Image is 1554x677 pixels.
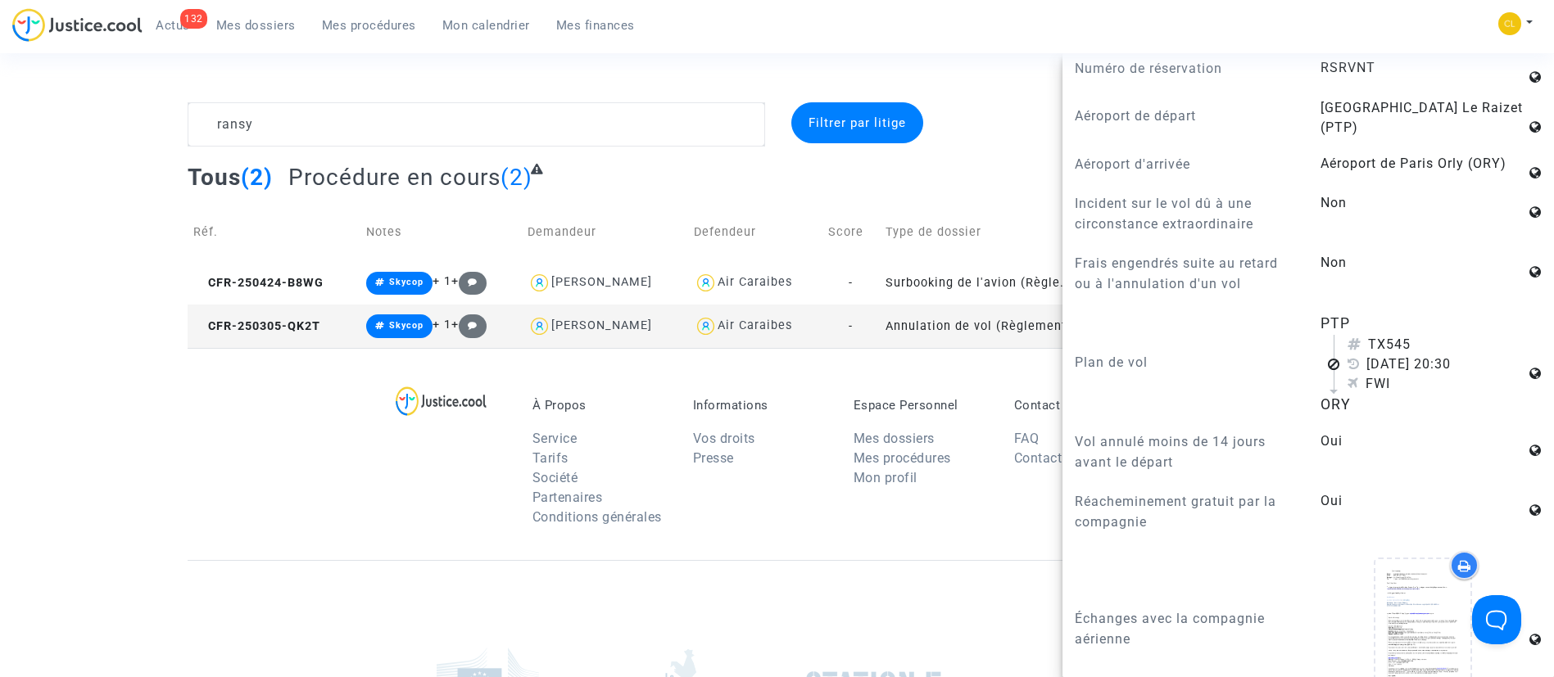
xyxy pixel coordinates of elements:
[193,276,324,290] span: CFR-250424-B8WG
[532,490,603,505] a: Partenaires
[880,203,1081,261] td: Type de dossier
[1321,195,1347,210] span: Non
[1075,491,1296,532] p: Réacheminement gratuit par la compagnie
[551,275,652,289] div: [PERSON_NAME]
[1321,60,1375,75] span: RSRVNT
[433,318,451,332] span: + 1
[1075,431,1296,472] p: Vol annulé moins de 14 jours avant le départ
[1321,156,1506,171] span: Aéroport de Paris Orly (ORY)
[12,8,143,42] img: jc-logo.svg
[216,18,296,33] span: Mes dossiers
[849,276,853,290] span: -
[433,274,451,288] span: + 1
[543,13,648,38] a: Mes finances
[180,9,207,29] div: 132
[389,277,424,287] span: Skycop
[1075,253,1296,294] p: Frais engendrés suite au retard ou à l'annulation d'un vol
[1498,12,1521,35] img: 6fca9af68d76bfc0a5525c74dfee314f
[143,13,203,38] a: 132Actus
[1075,193,1296,234] p: Incident sur le vol dû à une circonstance extraordinaire
[1075,58,1296,79] p: Numéro de réservation
[694,271,718,295] img: icon-user.svg
[1321,493,1343,508] span: Oui
[322,18,416,33] span: Mes procédures
[1348,374,1525,394] div: FWI
[1075,352,1296,372] p: Plan de vol
[1014,431,1040,446] a: FAQ
[688,203,822,261] td: Defendeur
[880,305,1081,348] td: Annulation de vol (Règlement CE n°261/2004)
[694,314,718,338] img: icon-user.svg
[360,203,521,261] td: Notes
[1321,100,1523,135] span: [GEOGRAPHIC_DATA] Le Raizet (PTP)
[241,164,273,191] span: (2)
[854,470,917,485] a: Mon profil
[188,164,241,191] span: Tous
[1075,106,1296,126] p: Aéroport de départ
[849,319,853,333] span: -
[854,450,951,466] a: Mes procédures
[822,203,880,261] td: Score
[389,320,424,331] span: Skycop
[718,275,792,289] div: Air Caraibes
[551,318,652,332] div: [PERSON_NAME]
[532,431,578,446] a: Service
[442,18,530,33] span: Mon calendrier
[854,398,990,413] p: Espace Personnel
[528,314,551,338] img: icon-user.svg
[188,203,361,261] td: Réf.
[1472,595,1521,644] iframe: Help Scout Beacon - Open
[309,13,429,38] a: Mes procédures
[880,261,1081,305] td: Surbooking de l'avion (Règlement CE n°261/2004)
[1348,335,1525,354] div: TX545
[1321,313,1525,334] div: PTP
[532,470,578,485] a: Société
[1075,608,1296,649] p: Échanges avec la compagnie aérienne
[809,115,906,130] span: Filtrer par litige
[532,509,662,525] a: Conditions générales
[556,18,635,33] span: Mes finances
[429,13,543,38] a: Mon calendrier
[451,274,487,288] span: +
[1321,433,1343,449] span: Oui
[718,318,792,332] div: Air Caraibes
[854,431,935,446] a: Mes dossiers
[193,319,320,333] span: CFR-250305-QK2T
[1014,450,1062,466] a: Contact
[396,386,487,416] img: logo-lg.svg
[532,450,569,466] a: Tarifs
[203,13,309,38] a: Mes dossiers
[156,18,190,33] span: Actus
[528,271,551,295] img: icon-user.svg
[693,398,829,413] p: Informations
[693,450,734,466] a: Presse
[693,431,755,446] a: Vos droits
[532,398,668,413] p: À Propos
[1321,255,1347,270] span: Non
[501,164,532,191] span: (2)
[522,203,688,261] td: Demandeur
[1321,394,1525,415] div: ORY
[1348,354,1525,374] div: [DATE] 20:30
[451,318,487,332] span: +
[1075,154,1296,174] p: Aéroport d'arrivée
[288,164,501,191] span: Procédure en cours
[1014,398,1150,413] p: Contact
